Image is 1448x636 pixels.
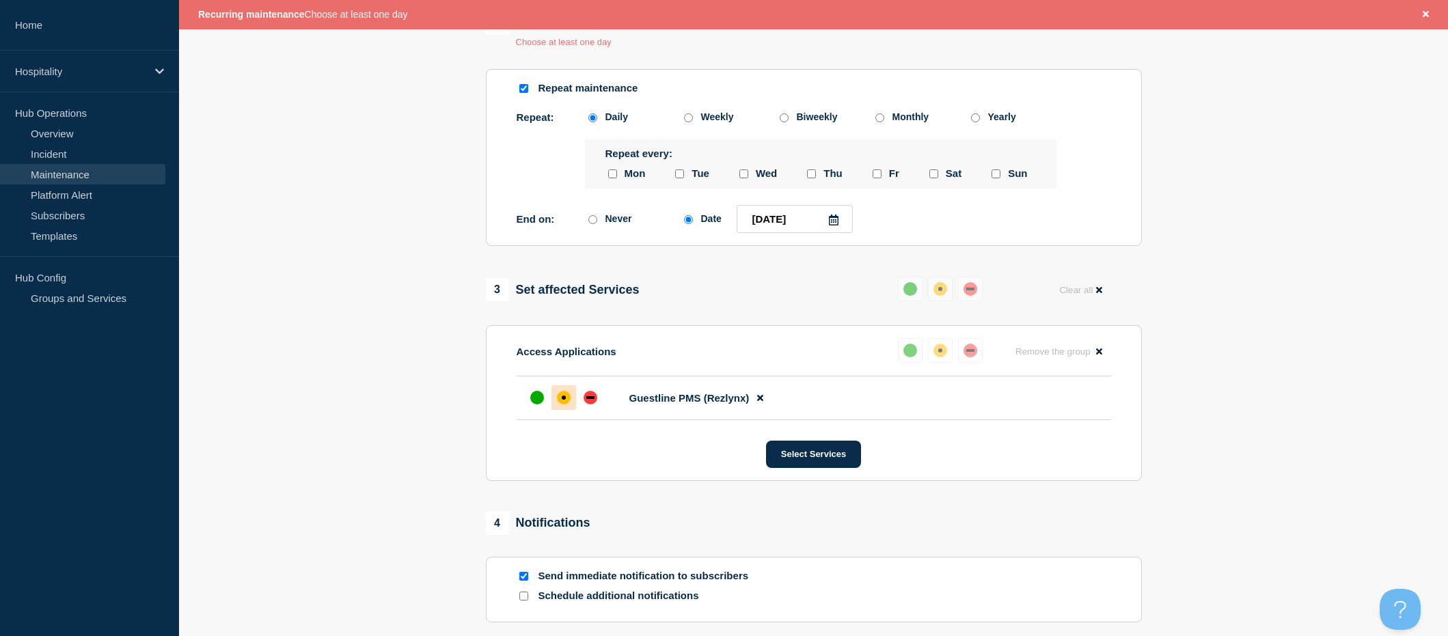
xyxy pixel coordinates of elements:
span: Tue [692,167,709,180]
span: Remove the group [1015,346,1091,357]
iframe: Help Scout Beacon - Open [1380,589,1421,630]
input: wednesday checkbox [739,169,748,178]
p: Repeat maintenance [538,82,638,95]
span: 3 [486,278,509,301]
input: monday checkbox [608,169,617,178]
div: Date [701,213,722,224]
input: sunday checkbox [992,169,1000,178]
input: YYYY-MM-DD [737,205,853,233]
button: down [958,277,983,301]
button: up [898,338,923,363]
p: Schedule additional notifications [538,590,757,603]
div: Weekly [701,111,734,122]
div: affected [933,344,947,357]
input: Repeat maintenance [519,84,528,93]
input: Schedule additional notifications [519,592,528,600]
div: Biweekly [797,111,838,122]
div: down [964,282,977,296]
input: saturday checkbox [929,169,938,178]
span: Recurring maintenance [198,9,305,20]
button: affected [928,277,953,301]
div: down [584,391,597,404]
input: Monthly [875,113,884,122]
p: Send immediate notification to subscribers [538,570,757,583]
div: affected [933,282,947,296]
div: affected [557,391,571,404]
button: Close banner [1417,7,1434,23]
input: Date [684,215,693,224]
input: thursday checkbox [807,169,816,178]
span: 4 [486,512,509,535]
input: Daily [588,113,597,122]
p: Repeat: [517,111,585,123]
button: up [898,277,923,301]
input: Send immediate notification to subscribers [519,572,528,581]
button: Clear all [1051,277,1110,303]
p: End on: [517,213,585,225]
span: Sun [1008,167,1027,180]
input: Yearly [971,113,980,122]
span: Wed [756,167,777,180]
input: Biweekly [780,113,789,122]
span: Mon [625,167,646,180]
input: tuesday checkbox [675,169,684,178]
span: Thu [823,167,843,180]
div: down [964,344,977,357]
button: Select Services [766,441,861,468]
span: Fr [889,167,899,180]
div: up [903,282,917,296]
div: Yearly [988,111,1016,122]
button: affected [928,338,953,363]
input: Weekly [684,113,693,122]
div: Daily [605,111,628,122]
span: Guestline PMS (Rezlynx) [629,392,750,404]
p: Access Applications [517,346,616,357]
input: Never [588,215,597,224]
span: Choose at least one day [198,9,408,20]
div: up [530,391,544,404]
div: Notifications [486,512,590,535]
div: Monthly [892,111,929,122]
button: Remove the group [1007,338,1111,365]
div: Set affected Services [486,278,640,301]
span: Sat [946,167,961,180]
input: friday checkbox [873,169,882,178]
p: Repeat every: [605,148,1036,159]
p: Hospitality [15,66,146,77]
p: Choose at least one day [516,37,612,47]
div: Never [605,213,632,224]
div: up [903,344,917,357]
button: down [958,338,983,363]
